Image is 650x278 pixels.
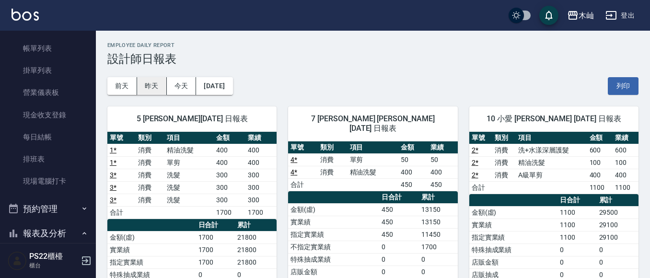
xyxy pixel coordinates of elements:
[300,114,446,133] span: 7 [PERSON_NAME] [PERSON_NAME] [DATE] 日報表
[398,153,428,166] td: 50
[196,243,235,256] td: 1700
[419,266,457,278] td: 0
[164,156,214,169] td: 單剪
[214,169,245,181] td: 300
[245,132,277,144] th: 業績
[557,243,596,256] td: 0
[469,231,558,243] td: 指定實業績
[348,141,399,154] th: 項目
[557,206,596,219] td: 1100
[214,144,245,156] td: 400
[8,251,27,270] img: Person
[107,52,638,66] h3: 設計師日報表
[516,132,587,144] th: 項目
[196,77,232,95] button: [DATE]
[164,132,214,144] th: 項目
[4,197,92,221] button: 預約管理
[398,178,428,191] td: 450
[107,231,196,243] td: 金額(虛)
[4,126,92,148] a: 每日結帳
[597,256,638,268] td: 0
[481,114,627,124] span: 10 小愛 [PERSON_NAME] [DATE] 日報表
[107,42,638,48] h2: Employee Daily Report
[107,132,277,219] table: a dense table
[428,178,458,191] td: 450
[597,231,638,243] td: 29100
[196,231,235,243] td: 1700
[516,144,587,156] td: 洗+水漾深層護髮
[379,266,419,278] td: 0
[469,243,558,256] td: 特殊抽成業績
[419,253,457,266] td: 0
[288,241,379,253] td: 不指定實業績
[164,169,214,181] td: 洗髮
[137,77,167,95] button: 昨天
[428,141,458,154] th: 業績
[469,219,558,231] td: 實業績
[214,206,245,219] td: 1700
[136,144,164,156] td: 消費
[245,169,277,181] td: 300
[492,156,516,169] td: 消費
[587,132,613,144] th: 金額
[379,191,419,204] th: 日合計
[419,228,457,241] td: 11450
[12,9,39,21] img: Logo
[107,256,196,268] td: 指定實業績
[245,156,277,169] td: 400
[164,181,214,194] td: 洗髮
[4,37,92,59] a: 帳單列表
[245,181,277,194] td: 300
[557,194,596,207] th: 日合計
[235,219,277,232] th: 累計
[539,6,558,25] button: save
[214,156,245,169] td: 400
[4,104,92,126] a: 現金收支登錄
[587,169,613,181] td: 400
[318,141,348,154] th: 類別
[318,153,348,166] td: 消費
[557,231,596,243] td: 1100
[613,144,638,156] td: 600
[107,132,136,144] th: 單號
[587,144,613,156] td: 600
[579,10,594,22] div: 木屾
[419,191,457,204] th: 累計
[136,169,164,181] td: 消費
[29,261,78,270] p: 櫃台
[318,166,348,178] td: 消費
[245,206,277,219] td: 1700
[235,256,277,268] td: 21800
[587,181,613,194] td: 1100
[235,231,277,243] td: 21800
[379,203,419,216] td: 450
[288,266,379,278] td: 店販金額
[107,243,196,256] td: 實業績
[597,243,638,256] td: 0
[288,203,379,216] td: 金額(虛)
[587,156,613,169] td: 100
[214,132,245,144] th: 金額
[379,228,419,241] td: 450
[492,169,516,181] td: 消費
[136,181,164,194] td: 消費
[288,141,457,191] table: a dense table
[196,219,235,232] th: 日合計
[245,194,277,206] td: 300
[469,132,638,194] table: a dense table
[428,166,458,178] td: 400
[428,153,458,166] td: 50
[516,169,587,181] td: A級單剪
[557,219,596,231] td: 1100
[602,7,638,24] button: 登出
[419,241,457,253] td: 1700
[419,203,457,216] td: 13150
[196,256,235,268] td: 1700
[469,256,558,268] td: 店販金額
[4,148,92,170] a: 排班表
[613,132,638,144] th: 業績
[597,206,638,219] td: 29500
[119,114,265,124] span: 5 [PERSON_NAME][DATE] 日報表
[419,216,457,228] td: 13150
[613,181,638,194] td: 1100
